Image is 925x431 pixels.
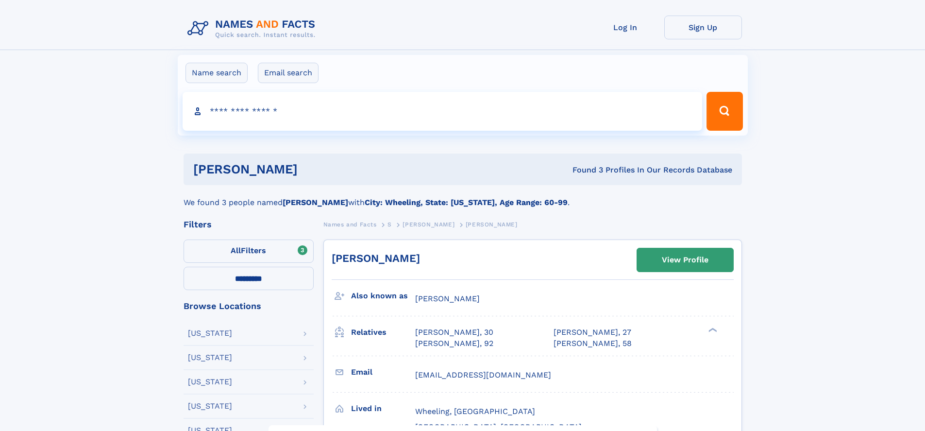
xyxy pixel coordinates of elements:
a: S [387,218,392,230]
a: [PERSON_NAME] [403,218,454,230]
b: [PERSON_NAME] [283,198,348,207]
a: [PERSON_NAME], 27 [554,327,631,338]
a: View Profile [637,248,733,272]
span: [PERSON_NAME] [466,221,518,228]
span: [PERSON_NAME] [415,294,480,303]
div: Found 3 Profiles In Our Records Database [435,165,732,175]
div: [US_STATE] [188,402,232,410]
div: ❯ [706,327,718,333]
div: Filters [184,220,314,229]
div: We found 3 people named with . [184,185,742,208]
h3: Lived in [351,400,415,417]
span: [PERSON_NAME] [403,221,454,228]
h1: [PERSON_NAME] [193,163,435,175]
span: [EMAIL_ADDRESS][DOMAIN_NAME] [415,370,551,379]
a: [PERSON_NAME], 30 [415,327,493,338]
h3: Email [351,364,415,380]
span: Wheeling, [GEOGRAPHIC_DATA] [415,407,535,416]
input: search input [183,92,703,131]
label: Filters [184,240,314,263]
h3: Also known as [351,288,415,304]
a: [PERSON_NAME], 58 [554,338,632,349]
img: Logo Names and Facts [184,16,323,42]
b: City: Wheeling, State: [US_STATE], Age Range: 60-99 [365,198,568,207]
label: Name search [185,63,248,83]
span: All [231,246,241,255]
a: Names and Facts [323,218,377,230]
label: Email search [258,63,319,83]
span: S [387,221,392,228]
a: [PERSON_NAME], 92 [415,338,493,349]
button: Search Button [706,92,742,131]
div: [US_STATE] [188,329,232,337]
h3: Relatives [351,324,415,341]
div: [US_STATE] [188,378,232,386]
a: Sign Up [664,16,742,39]
div: [US_STATE] [188,354,232,362]
a: Log In [587,16,664,39]
div: Browse Locations [184,302,314,310]
a: [PERSON_NAME] [332,252,420,264]
div: View Profile [662,249,708,271]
